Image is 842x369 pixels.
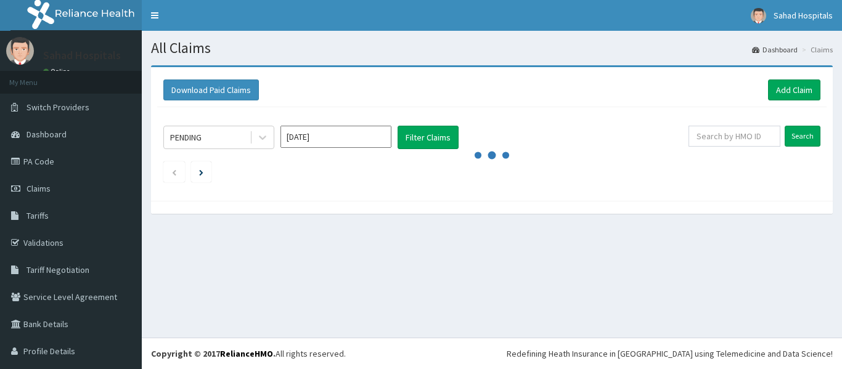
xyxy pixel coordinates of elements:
[27,129,67,140] span: Dashboard
[220,348,273,359] a: RelianceHMO
[170,131,202,144] div: PENDING
[27,210,49,221] span: Tariffs
[171,166,177,177] a: Previous page
[774,10,833,21] span: Sahad Hospitals
[689,126,780,147] input: Search by HMO ID
[163,79,259,100] button: Download Paid Claims
[6,37,34,65] img: User Image
[151,348,276,359] strong: Copyright © 2017 .
[398,126,459,149] button: Filter Claims
[507,347,833,360] div: Redefining Heath Insurance in [GEOGRAPHIC_DATA] using Telemedicine and Data Science!
[752,44,798,55] a: Dashboard
[142,338,842,369] footer: All rights reserved.
[280,126,391,148] input: Select Month and Year
[27,264,89,275] span: Tariff Negotiation
[199,166,203,177] a: Next page
[151,40,833,56] h1: All Claims
[751,8,766,23] img: User Image
[27,183,51,194] span: Claims
[43,67,73,76] a: Online
[768,79,820,100] a: Add Claim
[27,102,89,113] span: Switch Providers
[799,44,833,55] li: Claims
[43,50,121,61] p: Sahad Hospitals
[473,137,510,174] svg: audio-loading
[785,126,820,147] input: Search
